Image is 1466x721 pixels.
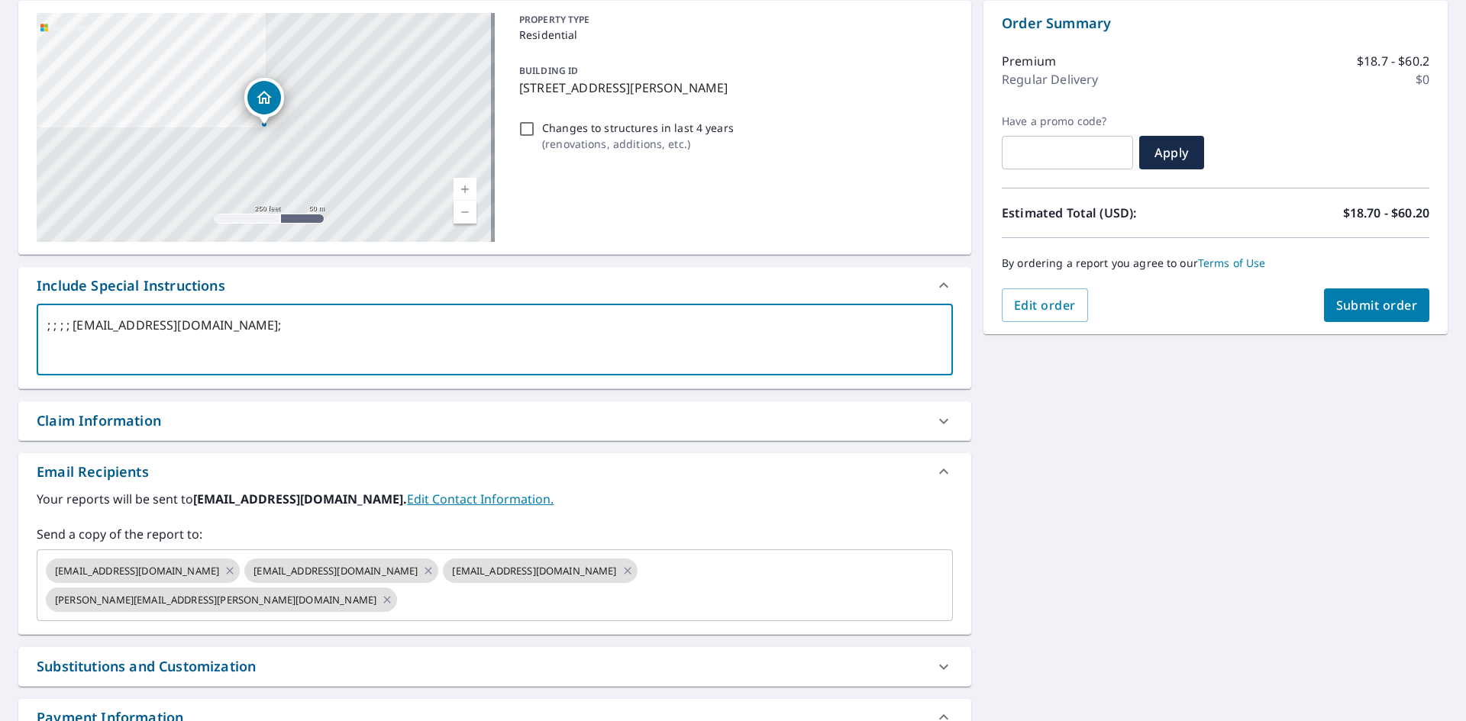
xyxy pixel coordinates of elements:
[18,401,971,440] div: Claim Information
[46,558,240,583] div: [EMAIL_ADDRESS][DOMAIN_NAME]
[193,491,407,507] b: [EMAIL_ADDRESS][DOMAIN_NAME].
[37,525,953,543] label: Send a copy of the report to:
[18,647,971,686] div: Substitutions and Customization
[46,564,228,578] span: [EMAIL_ADDRESS][DOMAIN_NAME]
[1324,288,1430,322] button: Submit order
[37,490,953,508] label: Your reports will be sent to
[1357,52,1429,70] p: $18.7 - $60.2
[1139,136,1204,169] button: Apply
[1151,144,1192,161] span: Apply
[1343,204,1429,222] p: $18.70 - $60.20
[443,564,625,578] span: [EMAIL_ADDRESS][DOMAIN_NAME]
[1416,70,1429,89] p: $0
[1002,256,1429,270] p: By ordering a report you agree to our
[454,178,476,201] a: Current Level 17, Zoom In
[244,564,427,578] span: [EMAIL_ADDRESS][DOMAIN_NAME]
[46,587,397,612] div: [PERSON_NAME][EMAIL_ADDRESS][PERSON_NAME][DOMAIN_NAME]
[244,558,438,583] div: [EMAIL_ADDRESS][DOMAIN_NAME]
[244,78,284,125] div: Dropped pin, building 1, Residential property, 4805 NW 55th Ave Johnston, IA 50131
[37,275,225,296] div: Include Special Instructions
[519,27,947,43] p: Residential
[18,453,971,490] div: Email Recipients
[1336,297,1418,314] span: Submit order
[542,136,734,152] p: ( renovations, additions, etc. )
[1002,13,1429,34] p: Order Summary
[37,410,161,431] div: Claim Information
[37,462,149,482] div: Email Recipients
[18,267,971,304] div: Include Special Instructions
[1002,52,1056,70] p: Premium
[1002,288,1088,322] button: Edit order
[46,593,386,607] span: [PERSON_NAME][EMAIL_ADDRESS][PERSON_NAME][DOMAIN_NAME]
[443,558,637,583] div: [EMAIL_ADDRESS][DOMAIN_NAME]
[1014,297,1076,314] span: Edit order
[1002,204,1216,222] p: Estimated Total (USD):
[1002,114,1133,128] label: Have a promo code?
[542,120,734,136] p: Changes to structures in last 4 years
[47,318,942,362] textarea: ; ; ; ; [EMAIL_ADDRESS][DOMAIN_NAME];
[519,64,578,77] p: BUILDING ID
[1198,256,1266,270] a: Terms of Use
[1002,70,1098,89] p: Regular Delivery
[454,201,476,224] a: Current Level 17, Zoom Out
[407,491,554,507] a: EditContactInfo
[519,79,947,97] p: [STREET_ADDRESS][PERSON_NAME]
[37,656,256,677] div: Substitutions and Customization
[519,13,947,27] p: PROPERTY TYPE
